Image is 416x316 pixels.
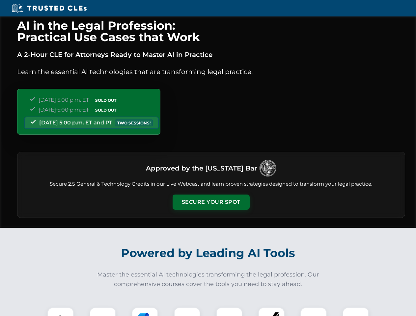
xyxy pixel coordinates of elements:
img: Trusted CLEs [10,3,89,13]
p: Learn the essential AI technologies that are transforming legal practice. [17,66,405,77]
span: SOLD OUT [93,107,119,114]
p: A 2-Hour CLE for Attorneys Ready to Master AI in Practice [17,49,405,60]
h3: Approved by the [US_STATE] Bar [146,162,257,174]
img: Logo [260,160,276,176]
p: Secure 2.5 General & Technology Credits in our Live Webcast and learn proven strategies designed ... [25,180,397,188]
span: [DATE] 5:00 p.m. ET [39,97,89,103]
span: [DATE] 5:00 p.m. ET [39,107,89,113]
span: SOLD OUT [93,97,119,104]
h1: AI in the Legal Profession: Practical Use Cases that Work [17,20,405,43]
h2: Powered by Leading AI Tools [26,242,391,265]
button: Secure Your Spot [173,195,250,210]
p: Master the essential AI technologies transforming the legal profession. Our comprehensive courses... [93,270,323,289]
